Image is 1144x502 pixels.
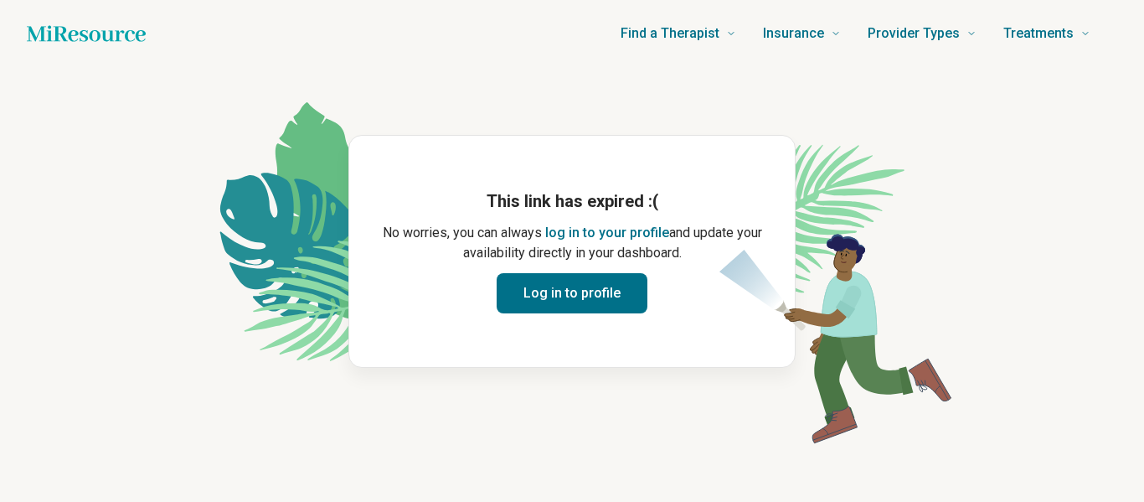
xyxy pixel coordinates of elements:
[27,17,146,50] a: Home page
[763,22,824,45] span: Insurance
[376,223,768,263] p: No worries, you can always and update your availability directly in your dashboard.
[376,189,768,213] h1: This link has expired :(
[497,273,647,313] button: Log in to profile
[1003,22,1074,45] span: Treatments
[621,22,719,45] span: Find a Therapist
[545,223,669,243] button: log in to your profile
[868,22,960,45] span: Provider Types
